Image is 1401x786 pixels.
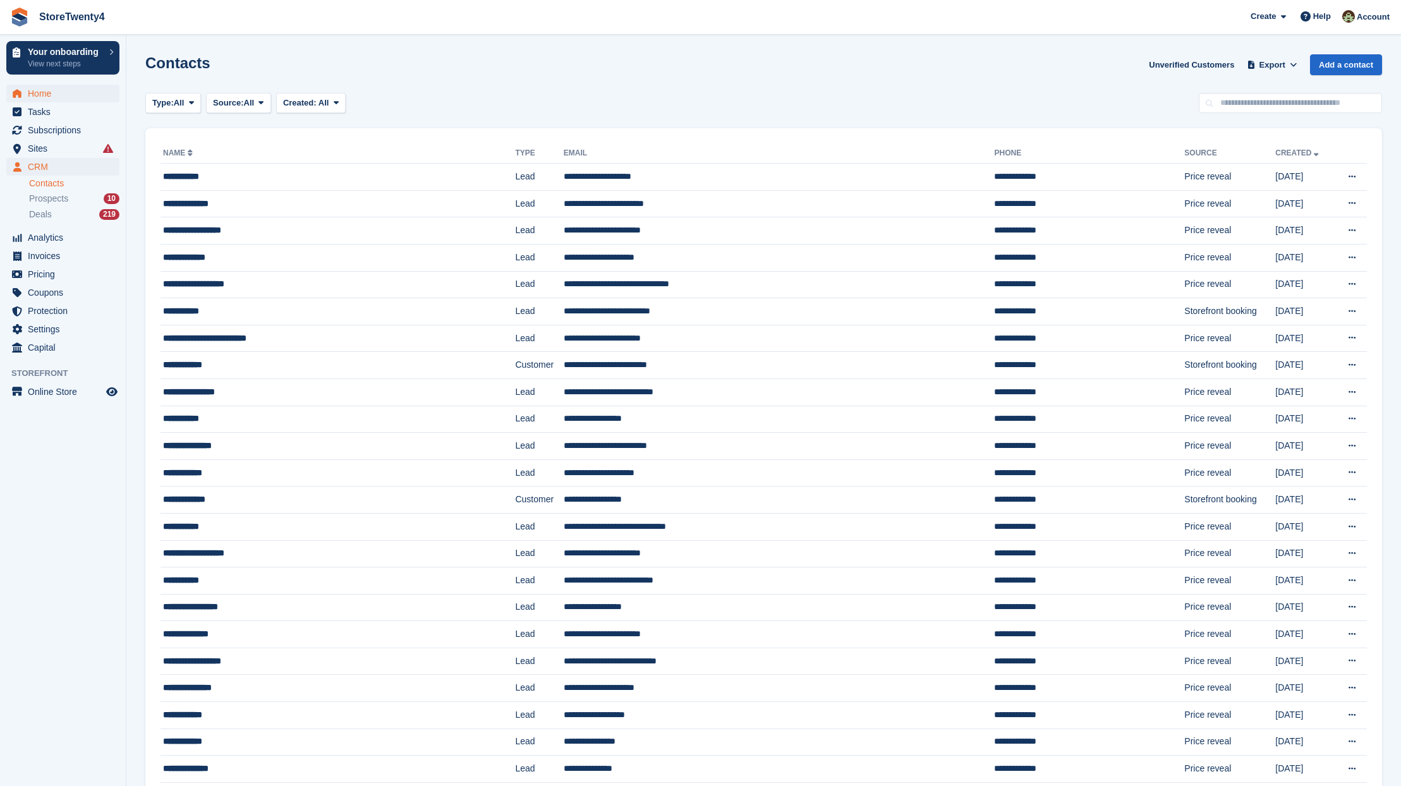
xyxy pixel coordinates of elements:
td: Price reveal [1184,675,1275,702]
td: Customer [515,487,563,514]
td: Price reveal [1184,325,1275,352]
span: Deals [29,209,52,221]
td: Price reveal [1184,378,1275,406]
span: All [318,98,329,107]
span: Created: [283,98,317,107]
h1: Contacts [145,54,210,71]
td: Price reveal [1184,244,1275,271]
td: Price reveal [1184,271,1275,298]
a: menu [6,121,119,139]
td: [DATE] [1275,325,1333,352]
a: Preview store [104,384,119,399]
span: Online Store [28,383,104,401]
td: Lead [515,325,563,352]
a: menu [6,302,119,320]
td: [DATE] [1275,378,1333,406]
span: Storefront [11,367,126,380]
img: Lee Hanlon [1342,10,1355,23]
button: Type: All [145,93,201,114]
td: [DATE] [1275,756,1333,783]
span: Sites [28,140,104,157]
span: Prospects [29,193,68,205]
td: Lead [515,702,563,729]
td: [DATE] [1275,487,1333,514]
td: Lead [515,433,563,460]
td: Price reveal [1184,459,1275,487]
span: All [244,97,255,109]
td: [DATE] [1275,271,1333,298]
a: menu [6,265,119,283]
td: Price reveal [1184,190,1275,217]
button: Created: All [276,93,346,114]
a: Name [163,148,195,157]
td: Customer [515,352,563,379]
td: Price reveal [1184,702,1275,729]
span: Export [1259,59,1285,71]
td: [DATE] [1275,513,1333,540]
a: menu [6,284,119,301]
th: Type [515,143,563,164]
a: menu [6,339,119,356]
td: Lead [515,190,563,217]
td: Price reveal [1184,217,1275,245]
td: Lead [515,513,563,540]
td: Lead [515,567,563,595]
td: Price reveal [1184,433,1275,460]
td: Price reveal [1184,164,1275,191]
td: [DATE] [1275,406,1333,433]
span: Tasks [28,103,104,121]
a: Prospects 10 [29,192,119,205]
a: menu [6,103,119,121]
i: Smart entry sync failures have occurred [103,143,113,154]
td: Price reveal [1184,621,1275,648]
span: Protection [28,302,104,320]
td: Lead [515,271,563,298]
a: menu [6,158,119,176]
a: Deals 219 [29,208,119,221]
span: Analytics [28,229,104,246]
p: Your onboarding [28,47,103,56]
td: [DATE] [1275,648,1333,675]
td: [DATE] [1275,729,1333,756]
td: [DATE] [1275,702,1333,729]
td: Lead [515,729,563,756]
span: Capital [28,339,104,356]
a: menu [6,85,119,102]
a: menu [6,140,119,157]
td: Lead [515,406,563,433]
td: Price reveal [1184,648,1275,675]
td: Lead [515,621,563,648]
td: Price reveal [1184,513,1275,540]
span: Subscriptions [28,121,104,139]
td: Lead [515,540,563,567]
td: Storefront booking [1184,298,1275,325]
td: [DATE] [1275,217,1333,245]
td: Lead [515,756,563,783]
a: menu [6,229,119,246]
span: Coupons [28,284,104,301]
td: Lead [515,459,563,487]
span: Source: [213,97,243,109]
td: Lead [515,217,563,245]
td: [DATE] [1275,190,1333,217]
td: Lead [515,298,563,325]
span: CRM [28,158,104,176]
a: menu [6,320,119,338]
td: Lead [515,164,563,191]
td: Storefront booking [1184,487,1275,514]
a: menu [6,247,119,265]
td: [DATE] [1275,540,1333,567]
td: Price reveal [1184,756,1275,783]
span: Pricing [28,265,104,283]
img: stora-icon-8386f47178a22dfd0bd8f6a31ec36ba5ce8667c1dd55bd0f319d3a0aa187defe.svg [10,8,29,27]
button: Source: All [206,93,271,114]
td: Price reveal [1184,567,1275,595]
td: [DATE] [1275,298,1333,325]
div: 10 [104,193,119,204]
td: Price reveal [1184,594,1275,621]
span: Home [28,85,104,102]
a: Add a contact [1310,54,1382,75]
td: [DATE] [1275,459,1333,487]
th: Phone [994,143,1184,164]
td: Lead [515,675,563,702]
